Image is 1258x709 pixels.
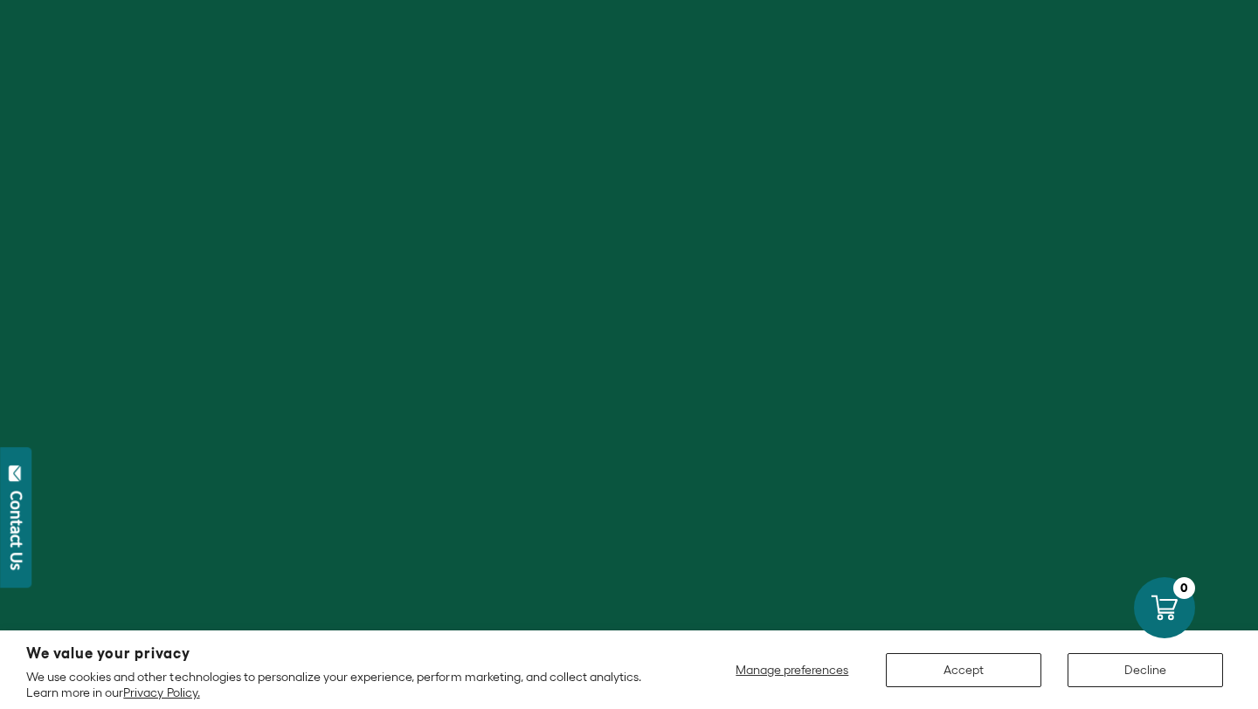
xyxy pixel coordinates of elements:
div: Contact Us [8,491,25,570]
span: Manage preferences [736,663,848,677]
button: Manage preferences [725,653,860,687]
button: Accept [886,653,1041,687]
h2: We value your privacy [26,646,665,661]
div: 0 [1173,577,1195,599]
a: Privacy Policy. [123,685,199,699]
button: Decline [1068,653,1223,687]
p: We use cookies and other technologies to personalize your experience, perform marketing, and coll... [26,669,665,700]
